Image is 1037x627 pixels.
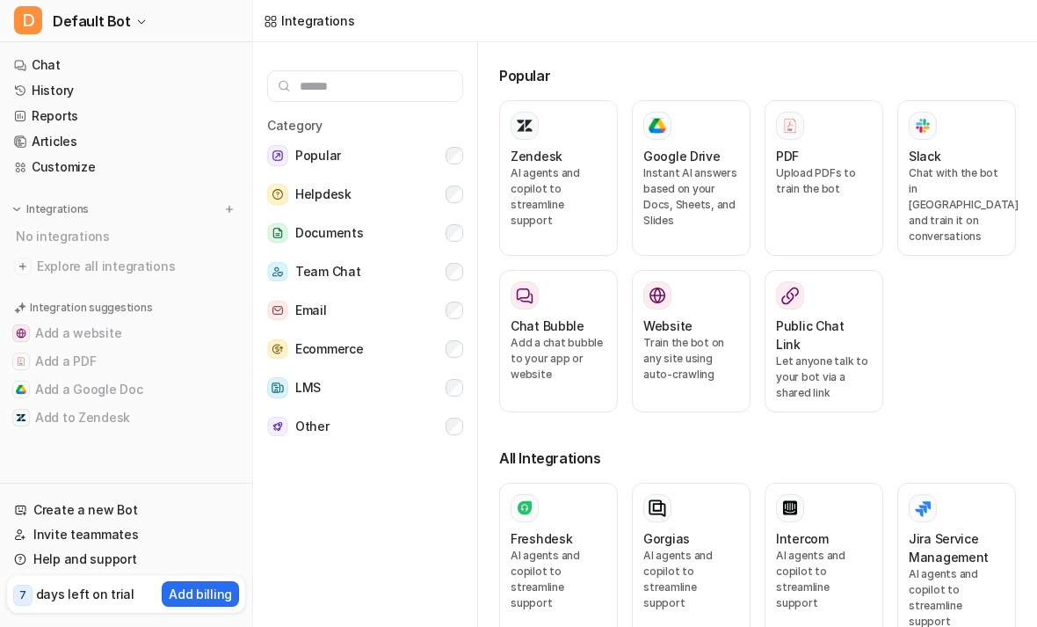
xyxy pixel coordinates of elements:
[295,222,363,244] span: Documents
[267,223,288,244] img: Documents
[632,100,751,256] button: Google DriveGoogle DriveInstant AI answers based on your Docs, Sheets, and Slides
[776,317,872,354] h3: Public Chat Link
[37,252,238,281] span: Explore all integrations
[11,203,23,215] img: expand menu
[16,328,26,339] img: Add a website
[909,529,1004,566] h3: Jira Service Management
[14,6,42,34] span: D
[7,498,245,522] a: Create a new Bot
[267,254,463,289] button: Team ChatTeam Chat
[267,409,463,444] button: OtherOther
[30,300,152,316] p: Integration suggestions
[649,118,666,134] img: Google Drive
[295,416,330,437] span: Other
[7,53,245,77] a: Chat
[511,548,606,611] p: AI agents and copilot to streamline support
[643,529,690,548] h3: Gorgias
[511,165,606,229] p: AI agents and copilot to streamline support
[19,587,26,603] p: 7
[632,270,751,412] button: WebsiteWebsiteTrain the bot on any site using auto-crawling
[7,375,245,404] button: Add a Google DocAdd a Google Doc
[267,339,288,360] img: Ecommerce
[7,78,245,103] a: History
[909,165,1004,244] p: Chat with the bot in [GEOGRAPHIC_DATA] and train it on conversations
[267,262,288,282] img: Team Chat
[281,11,355,30] div: Integrations
[643,165,739,229] p: Instant AI answers based on your Docs, Sheets, and Slides
[909,147,941,165] h3: Slack
[7,254,245,279] a: Explore all integrations
[765,270,883,412] button: Public Chat LinkLet anyone talk to your bot via a shared link
[162,581,239,607] button: Add billing
[511,529,572,548] h3: Freshdesk
[267,177,463,212] button: HelpdeskHelpdesk
[11,222,245,251] div: No integrations
[7,522,245,547] a: Invite teammates
[914,115,932,135] img: Slack
[26,202,89,216] p: Integrations
[499,448,1016,469] h3: All Integrations
[267,116,463,135] h5: Category
[7,404,245,432] button: Add to ZendeskAdd to Zendesk
[16,384,26,395] img: Add a Google Doc
[7,104,245,128] a: Reports
[776,165,872,197] p: Upload PDFs to train the bot
[267,184,288,205] img: Helpdesk
[53,9,131,33] span: Default Bot
[295,300,327,321] span: Email
[649,287,666,304] img: Website
[267,370,463,405] button: LMSLMS
[499,65,1016,86] h3: Popular
[643,335,739,383] p: Train the bot on any site using auto-crawling
[7,129,245,154] a: Articles
[267,145,288,166] img: Popular
[7,347,245,375] button: Add a PDFAdd a PDF
[267,138,463,173] button: PopularPopular
[295,261,360,282] span: Team Chat
[776,529,829,548] h3: Intercom
[643,147,721,165] h3: Google Drive
[295,184,352,205] span: Helpdesk
[643,317,693,335] h3: Website
[897,100,1016,256] button: SlackSlackChat with the bot in [GEOGRAPHIC_DATA] and train it on conversations
[267,215,463,251] button: DocumentsDocuments
[765,100,883,256] button: PDFPDFUpload PDFs to train the bot
[267,332,463,367] button: EcommerceEcommerce
[169,585,232,603] p: Add billing
[643,548,739,611] p: AI agents and copilot to streamline support
[267,293,463,328] button: EmailEmail
[267,377,288,398] img: LMS
[267,301,288,321] img: Email
[511,335,606,383] p: Add a chat bubble to your app or website
[14,258,32,275] img: explore all integrations
[781,117,799,134] img: PDF
[776,354,872,401] p: Let anyone talk to your bot via a shared link
[16,356,26,367] img: Add a PDF
[267,417,288,437] img: Other
[7,155,245,179] a: Customize
[7,319,245,347] button: Add a websiteAdd a website
[7,200,94,218] button: Integrations
[223,203,236,215] img: menu_add.svg
[499,270,618,412] button: Chat BubbleAdd a chat bubble to your app or website
[7,547,245,572] a: Help and support
[264,11,355,30] a: Integrations
[295,339,363,360] span: Ecommerce
[36,585,134,603] p: days left on trial
[16,412,26,423] img: Add to Zendesk
[295,145,341,166] span: Popular
[776,548,872,611] p: AI agents and copilot to streamline support
[511,317,584,335] h3: Chat Bubble
[511,147,562,165] h3: Zendesk
[295,377,321,398] span: LMS
[776,147,799,165] h3: PDF
[499,100,618,256] button: ZendeskAI agents and copilot to streamline support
